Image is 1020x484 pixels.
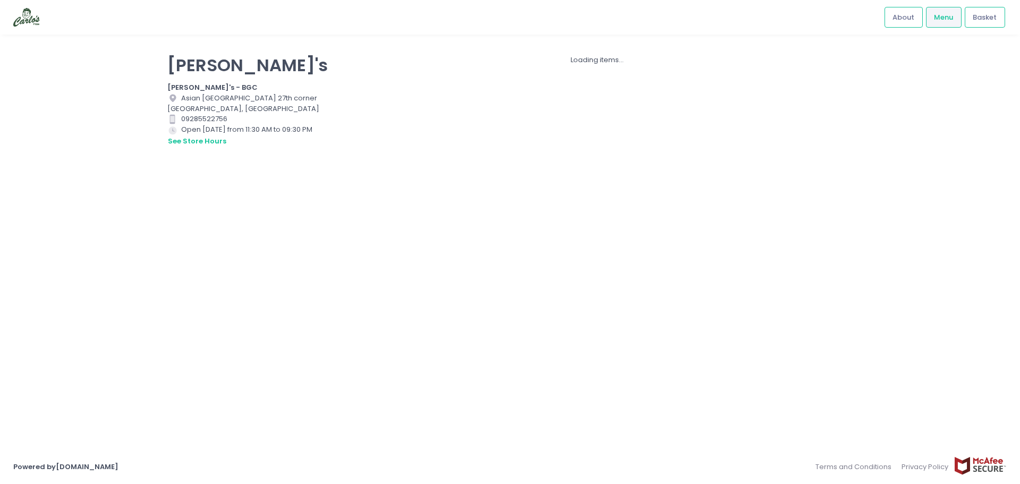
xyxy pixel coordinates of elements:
[13,462,118,472] a: Powered by[DOMAIN_NAME]
[342,55,853,65] div: Loading items...
[167,93,329,114] div: Asian [GEOGRAPHIC_DATA] 27th corner [GEOGRAPHIC_DATA], [GEOGRAPHIC_DATA]
[167,82,258,92] b: [PERSON_NAME]'s - BGC
[167,114,329,124] div: 09285522756
[885,7,923,27] a: About
[167,124,329,147] div: Open [DATE] from 11:30 AM to 09:30 PM
[815,456,897,477] a: Terms and Conditions
[167,135,227,147] button: see store hours
[973,12,997,23] span: Basket
[13,8,40,27] img: logo
[926,7,962,27] a: Menu
[934,12,953,23] span: Menu
[954,456,1007,475] img: mcafee-secure
[897,456,954,477] a: Privacy Policy
[167,55,329,75] p: [PERSON_NAME]'s
[892,12,914,23] span: About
